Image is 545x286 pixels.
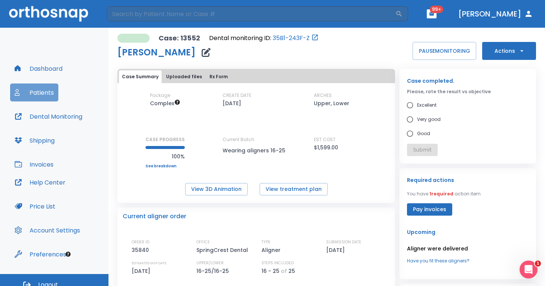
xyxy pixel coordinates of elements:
p: 16-25/16-25 [196,267,232,276]
p: of [281,267,287,276]
button: Uploaded files [163,70,205,83]
img: Orthosnap [9,6,88,21]
button: Patients [10,83,58,101]
p: You have action item [407,191,481,197]
p: Aligner were delivered [407,244,529,253]
button: PAUSEMONITORING [413,42,476,60]
div: Tooltip anchor [65,251,71,258]
input: Search by Patient Name or Case # [107,6,395,21]
span: Very good [417,115,441,124]
span: Excellent [417,101,437,110]
button: Invoices [10,155,58,173]
span: Up to 50 Steps (100 aligners) [150,100,180,107]
button: [PERSON_NAME] [455,7,536,21]
p: UPPER/LOWER [196,260,224,267]
p: Current aligner order [123,212,186,221]
p: TYPE [261,239,270,246]
p: 25 [288,267,295,276]
p: CREATE DATE [223,92,251,99]
p: Required actions [407,176,454,185]
p: Case completed. [407,76,529,85]
p: 100% [146,152,185,161]
span: 99+ [430,6,443,13]
p: Wearing aligners 16-25 [223,146,290,155]
button: Price List [10,197,60,215]
button: Dashboard [10,60,67,77]
p: Dental monitoring ID: [209,34,271,43]
button: View 3D Animation [185,183,248,195]
button: Pay invoices [407,203,452,216]
button: Actions [482,42,536,60]
p: [DATE] [132,267,153,276]
span: 1 required [429,191,453,197]
button: Account Settings [10,221,85,239]
p: Upcoming [407,228,529,237]
p: [DATE] [223,99,241,108]
p: SUBMISSION DATE [326,239,361,246]
a: 35B1-243F-Z [273,34,310,43]
span: 1 [535,261,541,267]
p: Aligner [261,246,283,255]
div: tabs [119,70,394,83]
button: View treatment plan [260,183,328,195]
p: OFFICE [196,239,210,246]
p: ARCHES [314,92,332,99]
div: Open patient in dental monitoring portal [209,34,319,43]
p: SpringCrest Dental [196,246,251,255]
p: Package [150,92,170,99]
p: [DATE] [326,246,347,255]
p: 16 - 25 [261,267,279,276]
p: ESTIMATED SHIP DATE [132,260,166,267]
p: Please, rate the result vs objective [407,88,529,95]
a: See breakdown [146,164,185,168]
button: Dental Monitoring [10,107,87,125]
a: Have you fit these aligners? [407,258,529,264]
p: Upper, Lower [314,99,349,108]
button: Case Summary [119,70,162,83]
p: EST COST [314,136,336,143]
p: Current Batch [223,136,290,143]
span: Good [417,129,430,138]
button: Shipping [10,131,59,149]
button: Preferences [10,245,71,263]
button: Rx Form [206,70,231,83]
iframe: Intercom live chat [520,261,538,279]
h1: [PERSON_NAME] [117,48,196,57]
p: ORDER ID [132,239,149,246]
p: CASE PROGRESS [146,136,185,143]
p: Case: 13552 [159,34,200,43]
p: STEPS INCLUDED [261,260,294,267]
p: $1,599.00 [314,143,338,152]
p: 35840 [132,246,151,255]
button: Help Center [10,173,70,191]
